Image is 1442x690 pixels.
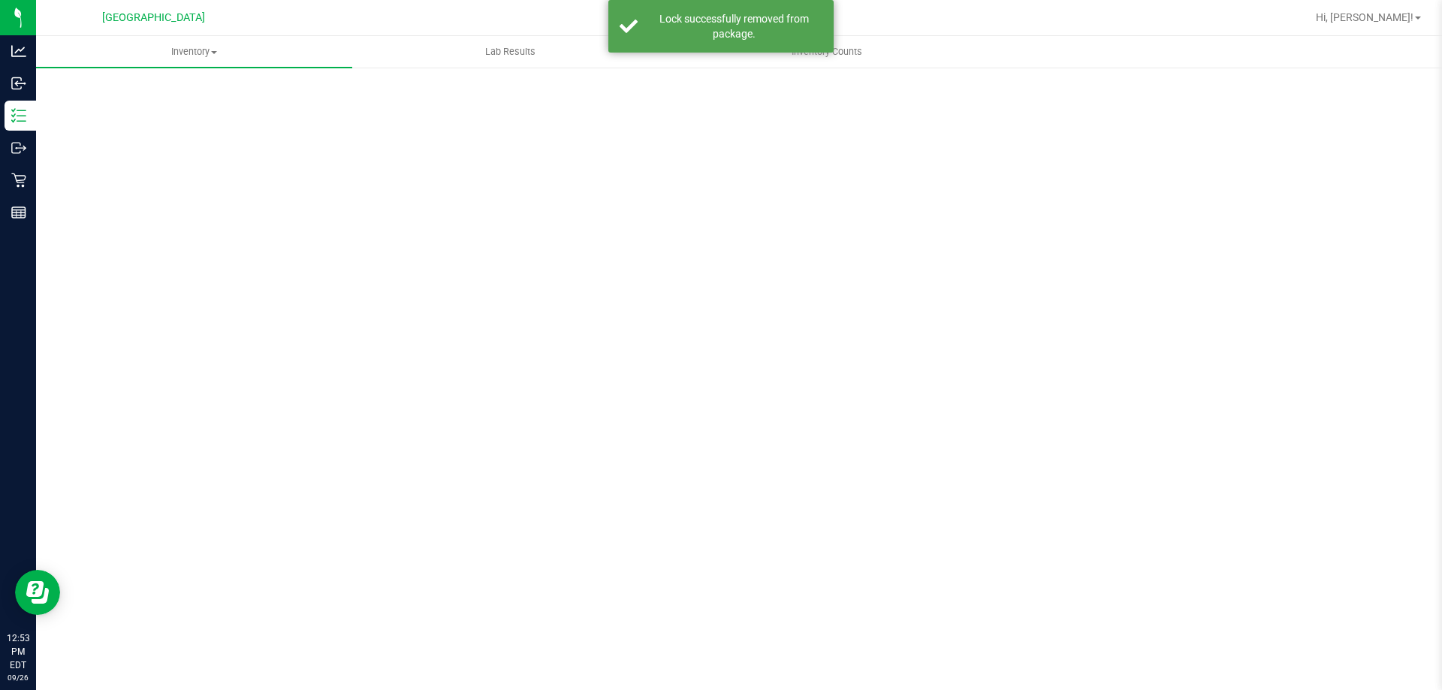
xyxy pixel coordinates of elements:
[36,36,352,68] a: Inventory
[11,44,26,59] inline-svg: Analytics
[646,11,822,41] div: Lock successfully removed from package.
[352,36,668,68] a: Lab Results
[7,631,29,672] p: 12:53 PM EDT
[11,108,26,123] inline-svg: Inventory
[11,76,26,91] inline-svg: Inbound
[15,570,60,615] iframe: Resource center
[36,45,352,59] span: Inventory
[11,140,26,155] inline-svg: Outbound
[1316,11,1413,23] span: Hi, [PERSON_NAME]!
[7,672,29,683] p: 09/26
[11,205,26,220] inline-svg: Reports
[102,11,205,24] span: [GEOGRAPHIC_DATA]
[11,173,26,188] inline-svg: Retail
[465,45,556,59] span: Lab Results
